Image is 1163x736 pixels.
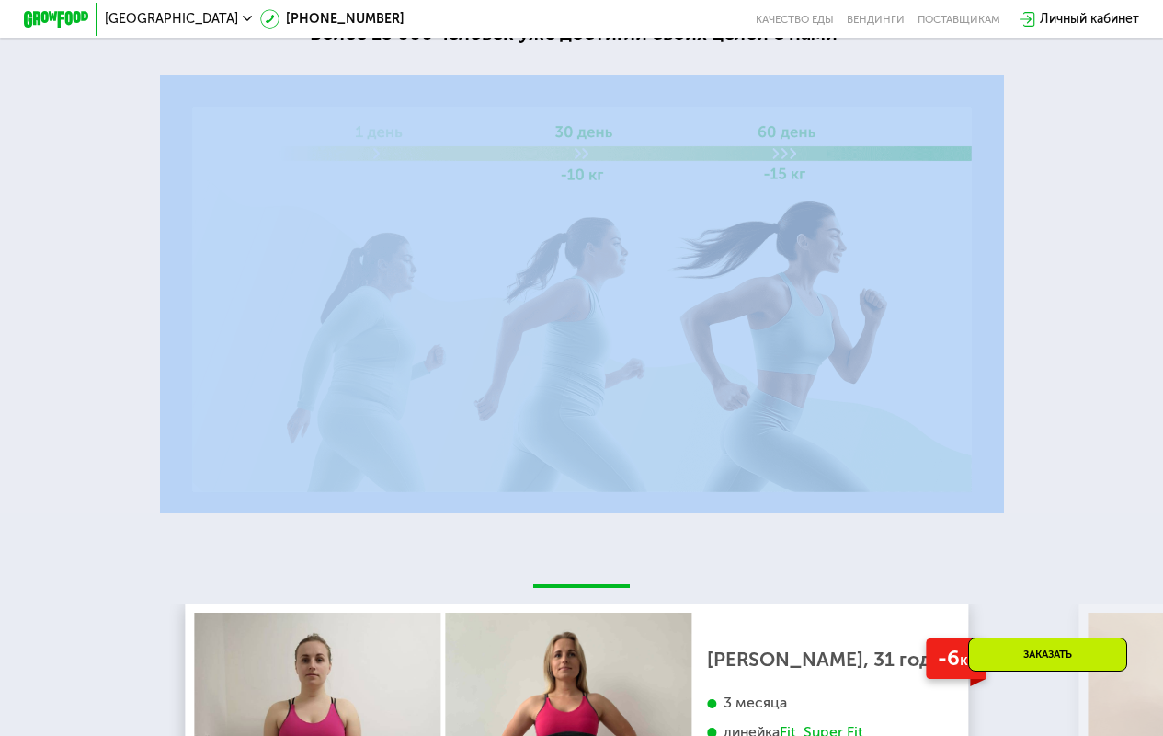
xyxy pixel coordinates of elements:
span: [GEOGRAPHIC_DATA] [105,13,238,26]
div: -6 [926,638,986,679]
div: [PERSON_NAME], 31 год [707,651,944,667]
div: поставщикам [918,13,1000,26]
div: Личный кабинет [1040,9,1139,29]
div: Заказать [968,638,1127,672]
a: [PHONE_NUMBER] [260,9,405,29]
a: Вендинги [847,13,905,26]
a: Качество еды [756,13,834,26]
div: 3 месяца [707,694,944,712]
